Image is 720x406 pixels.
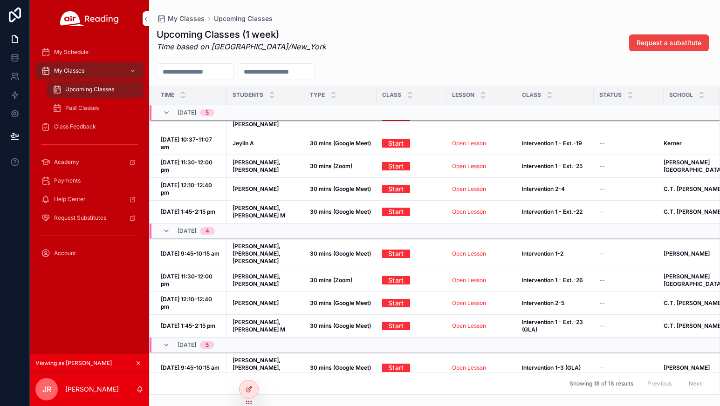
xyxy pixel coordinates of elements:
[310,299,371,306] strong: 30 mins (Google Meet)
[178,341,196,349] span: [DATE]
[47,81,144,98] a: Upcoming Classes
[310,162,352,169] strong: 30 mins (Zoom)
[382,276,441,284] a: Start
[599,299,658,307] a: --
[35,359,112,367] span: Viewing as [PERSON_NAME]
[310,91,325,99] span: Type
[522,250,588,257] a: Intervention 1-2
[233,243,299,265] a: [PERSON_NAME], [PERSON_NAME], [PERSON_NAME]
[310,322,371,330] a: 30 mins (Google Meet)
[161,136,221,151] a: [DATE] 10:37-11:07 am
[54,250,76,257] span: Account
[522,185,588,193] a: Intervention 2-4
[452,140,511,147] a: Open Lesson
[599,250,605,257] span: --
[214,14,273,23] a: Upcoming Classes
[233,185,299,193] a: [PERSON_NAME]
[599,208,605,216] span: --
[452,277,486,284] a: Open Lesson
[310,250,371,257] a: 30 mins (Google Meet)
[35,191,144,208] a: Help Center
[599,299,605,307] span: --
[35,172,144,189] a: Payments
[35,118,144,135] a: Class Feedback
[161,136,213,150] strong: [DATE] 10:37-11:07 am
[206,109,209,116] div: 5
[310,208,371,216] a: 30 mins (Google Meet)
[452,208,511,216] a: Open Lesson
[664,364,710,371] strong: [PERSON_NAME]
[382,299,441,307] a: Start
[310,185,371,193] a: 30 mins (Google Meet)
[599,91,622,99] span: Status
[233,318,285,333] strong: [PERSON_NAME], [PERSON_NAME] M
[637,38,701,47] span: Request a substitute
[382,204,410,219] a: Start
[161,250,221,257] a: [DATE] 9:45-10:15 am
[65,385,119,394] p: [PERSON_NAME]
[233,299,299,307] a: [PERSON_NAME]
[310,162,371,170] a: 30 mins (Zoom)
[664,140,682,147] strong: Kerner
[599,364,658,372] a: --
[452,185,511,193] a: Open Lesson
[42,384,51,395] span: JR
[452,91,474,99] span: Lesson
[30,37,149,274] div: scrollable content
[522,208,588,216] a: Intervention 1 - Ext.-22
[382,296,410,310] a: Start
[178,109,196,116] span: [DATE]
[522,277,588,284] a: Intervention 1 - Ext.-26
[522,318,588,333] a: Intervention 1 - Ext.-23 (GLA)
[569,380,633,387] span: Showing 18 of 18 results
[599,364,605,372] span: --
[522,162,583,169] strong: Intervention 1 - Ext.-25
[233,140,299,147] a: Jeylin A
[206,227,209,235] div: 4
[522,318,584,333] strong: Intervention 1 - Ext.-23 (GLA)
[161,273,214,287] strong: [DATE] 11:30-12:00 pm
[233,273,299,288] a: [PERSON_NAME], [PERSON_NAME]
[599,208,658,216] a: --
[599,162,605,170] span: --
[310,277,352,284] strong: 30 mins (Zoom)
[522,299,588,307] a: Intervention 2-5
[233,91,263,99] span: Students
[161,322,221,330] a: [DATE] 1:45-2:15 pm
[452,140,486,147] a: Open Lesson
[310,277,371,284] a: 30 mins (Zoom)
[522,277,583,284] strong: Intervention 1 - Ext.-26
[206,341,209,349] div: 5
[310,250,371,257] strong: 30 mins (Google Meet)
[452,299,511,307] a: Open Lesson
[233,357,282,379] strong: [PERSON_NAME], [PERSON_NAME], [PERSON_NAME]
[161,208,221,216] a: [DATE] 1:45-2:15 pm
[233,357,299,379] a: [PERSON_NAME], [PERSON_NAME], [PERSON_NAME]
[452,250,511,257] a: Open Lesson
[452,322,511,330] a: Open Lesson
[452,185,486,192] a: Open Lesson
[522,250,563,257] strong: Intervention 1-2
[522,364,588,372] a: Intervention 1-3 (GLA)
[382,250,441,258] a: Start
[35,62,144,79] a: My Classes
[452,364,486,371] a: Open Lesson
[233,159,299,174] a: [PERSON_NAME], [PERSON_NAME]
[54,48,89,56] span: My Schedule
[233,299,279,306] strong: [PERSON_NAME]
[65,86,114,93] span: Upcoming Classes
[35,44,144,61] a: My Schedule
[47,100,144,116] a: Past Classes
[382,318,410,333] a: Start
[599,250,658,257] a: --
[310,140,371,147] a: 30 mins (Google Meet)
[599,277,605,284] span: --
[382,162,441,170] a: Start
[233,140,254,147] strong: Jeylin A
[599,277,658,284] a: --
[599,322,658,330] a: --
[382,185,441,193] a: Start
[310,208,371,215] strong: 30 mins (Google Meet)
